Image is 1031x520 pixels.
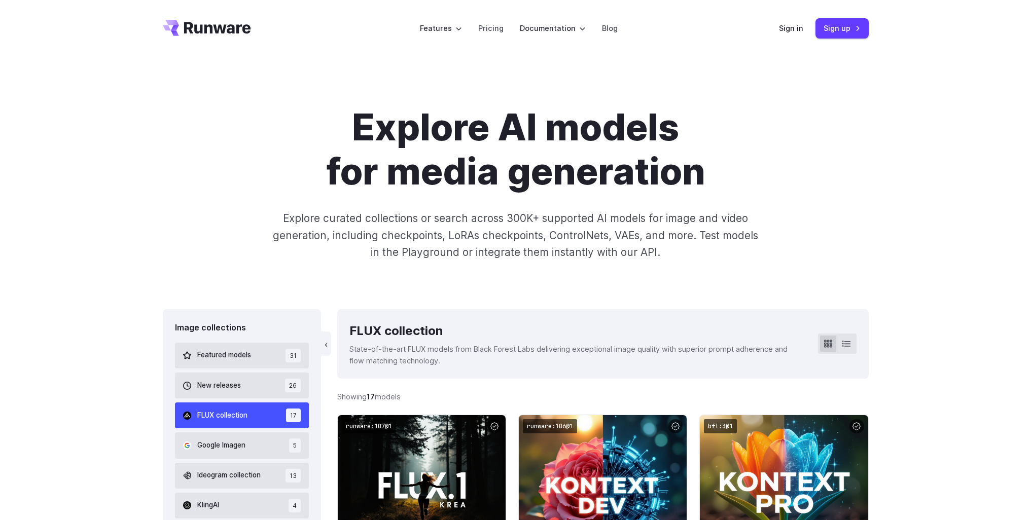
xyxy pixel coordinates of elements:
label: Features [420,22,462,34]
p: Explore curated collections or search across 300K+ supported AI models for image and video genera... [268,210,762,261]
a: Go to / [163,20,251,36]
label: Documentation [520,22,586,34]
button: Featured models 31 [175,343,309,368]
span: Ideogram collection [197,470,261,481]
button: FLUX collection 17 [175,402,309,428]
div: Showing models [337,391,401,402]
button: Google Imagen 5 [175,432,309,458]
button: ‹ [321,331,331,356]
code: bfl:3@1 [704,419,737,434]
h1: Explore AI models for media generation [233,105,798,194]
a: Sign in [779,22,803,34]
p: State-of-the-art FLUX models from Black Forest Labs delivering exceptional image quality with sup... [349,343,801,366]
div: FLUX collection [349,321,801,341]
code: runware:107@1 [342,419,396,434]
code: runware:106@1 [523,419,577,434]
span: 31 [286,349,301,362]
span: 4 [289,499,301,512]
div: Image collections [175,321,309,335]
strong: 17 [367,392,375,401]
button: Ideogram collection 13 [175,463,309,489]
button: New releases 26 [175,373,309,398]
a: Sign up [815,18,869,38]
span: New releases [197,380,241,391]
span: FLUX collection [197,410,247,421]
span: KlingAI [197,500,219,511]
span: Featured models [197,350,251,361]
span: 17 [286,408,301,422]
span: Google Imagen [197,440,245,451]
button: KlingAI 4 [175,493,309,518]
span: 5 [289,438,301,452]
a: Pricing [478,22,504,34]
span: 13 [286,469,301,482]
a: Blog [602,22,618,34]
span: 26 [285,379,301,392]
